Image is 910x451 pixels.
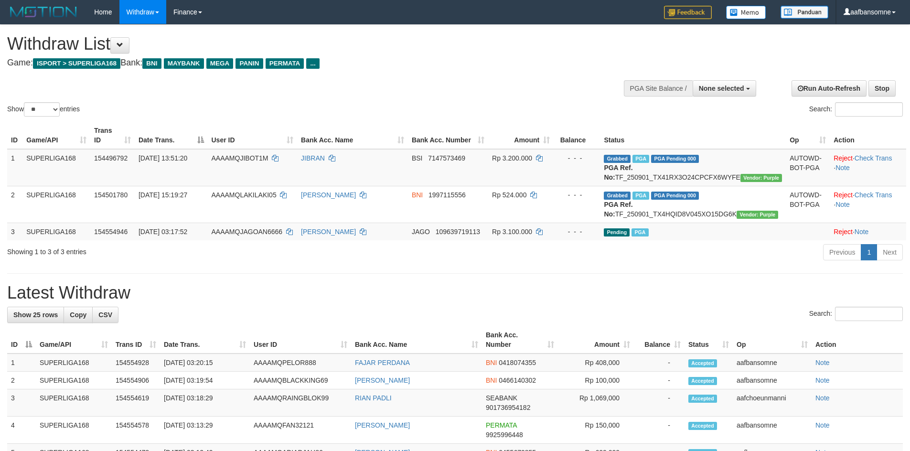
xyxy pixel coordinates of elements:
th: Balance [554,122,600,149]
th: Action [830,122,906,149]
th: Trans ID: activate to sort column ascending [112,326,160,354]
a: [PERSON_NAME] [301,191,356,199]
h4: Game: Bank: [7,58,597,68]
th: Status: activate to sort column ascending [685,326,733,354]
th: Trans ID: activate to sort column ascending [90,122,135,149]
span: 154496792 [94,154,128,162]
h1: Withdraw List [7,34,597,54]
h1: Latest Withdraw [7,283,903,302]
a: Show 25 rows [7,307,64,323]
span: [DATE] 15:19:27 [139,191,187,199]
td: 3 [7,223,22,240]
span: Marked by aafsoumeymey [632,155,649,163]
span: [DATE] 03:17:52 [139,228,187,236]
td: Rp 408,000 [558,354,634,372]
label: Search: [809,102,903,117]
td: [DATE] 03:13:29 [160,417,250,444]
td: TF_250901_TX41RX3O24CPCFX6WYFE [600,149,786,186]
a: Copy [64,307,93,323]
span: Show 25 rows [13,311,58,319]
th: Date Trans.: activate to sort column ascending [160,326,250,354]
td: 1 [7,354,36,372]
input: Search: [835,307,903,321]
a: RIAN PADLI [355,394,392,402]
th: ID [7,122,22,149]
td: 154554619 [112,389,160,417]
td: TF_250901_TX4HQID8V045XO15DG6K [600,186,786,223]
td: Rp 150,000 [558,417,634,444]
a: [PERSON_NAME] [355,376,410,384]
a: Note [815,359,830,366]
td: aafbansomne [733,372,812,389]
td: aafbansomne [733,417,812,444]
button: None selected [693,80,756,97]
td: SUPERLIGA168 [36,389,112,417]
a: Reject [834,191,853,199]
th: Action [812,326,903,354]
a: Stop [868,80,896,97]
th: Bank Acc. Name: activate to sort column ascending [297,122,408,149]
td: Rp 100,000 [558,372,634,389]
span: JAGO [412,228,430,236]
a: 1 [861,244,877,260]
a: Reject [834,154,853,162]
span: MEGA [206,58,234,69]
th: User ID: activate to sort column ascending [208,122,298,149]
div: PGA Site Balance / [624,80,693,97]
span: Grabbed [604,155,631,163]
a: Note [815,421,830,429]
td: AAAAMQFAN32121 [250,417,351,444]
span: PGA Pending [651,155,699,163]
th: Bank Acc. Name: activate to sort column ascending [351,326,482,354]
td: · · [830,149,906,186]
td: SUPERLIGA168 [22,223,90,240]
td: SUPERLIGA168 [36,417,112,444]
td: - [634,389,685,417]
th: Amount: activate to sort column ascending [488,122,554,149]
th: Op: activate to sort column ascending [786,122,830,149]
td: [DATE] 03:20:15 [160,354,250,372]
th: Date Trans.: activate to sort column descending [135,122,208,149]
label: Search: [809,307,903,321]
th: Game/API: activate to sort column ascending [22,122,90,149]
span: None selected [699,85,744,92]
td: - [634,372,685,389]
span: PERMATA [486,421,517,429]
span: Copy 7147573469 to clipboard [428,154,465,162]
div: - - - [557,227,596,236]
a: CSV [92,307,118,323]
span: PERMATA [266,58,304,69]
a: Note [815,394,830,402]
a: Reject [834,228,853,236]
span: PANIN [236,58,263,69]
span: Accepted [688,377,717,385]
span: Accepted [688,395,717,403]
td: [DATE] 03:18:29 [160,389,250,417]
label: Show entries [7,102,80,117]
b: PGA Ref. No: [604,201,632,218]
span: [DATE] 13:51:20 [139,154,187,162]
td: 154554906 [112,372,160,389]
th: Game/API: activate to sort column ascending [36,326,112,354]
input: Search: [835,102,903,117]
td: · [830,223,906,240]
span: Rp 3.100.000 [492,228,532,236]
th: ID: activate to sort column descending [7,326,36,354]
td: 154554578 [112,417,160,444]
td: 154554928 [112,354,160,372]
th: User ID: activate to sort column ascending [250,326,351,354]
span: BNI [486,359,497,366]
span: SEABANK [486,394,517,402]
span: ... [306,58,319,69]
select: Showentries [24,102,60,117]
a: Check Trans [855,154,892,162]
span: BNI [486,376,497,384]
th: Bank Acc. Number: activate to sort column ascending [408,122,488,149]
td: AUTOWD-BOT-PGA [786,149,830,186]
td: - [634,354,685,372]
span: BNI [412,191,423,199]
a: Next [877,244,903,260]
a: Check Trans [855,191,892,199]
td: · · [830,186,906,223]
span: PGA Pending [651,192,699,200]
